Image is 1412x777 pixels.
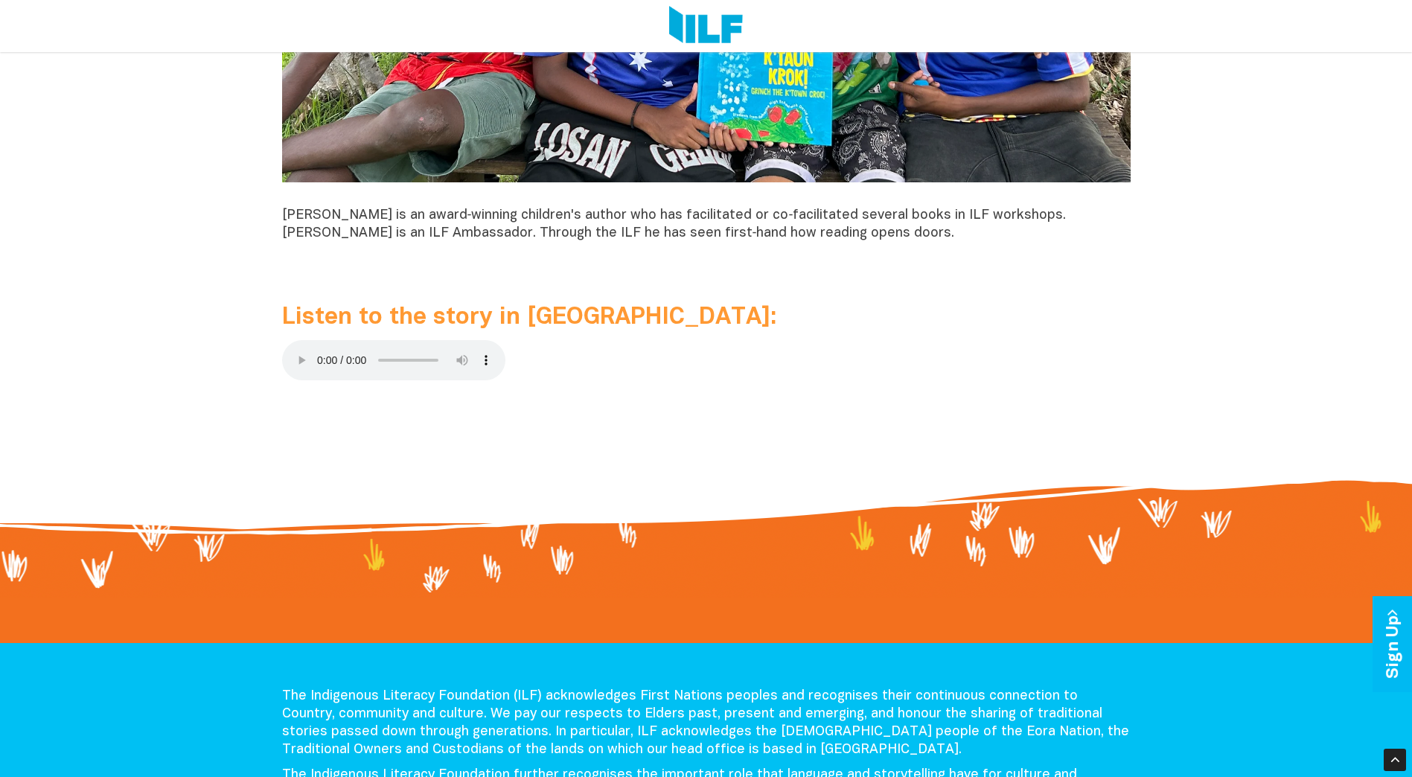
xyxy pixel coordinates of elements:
[282,688,1131,759] p: The Indigenous Literacy Foundation (ILF) acknowledges First Nations peoples and recognises their ...
[1384,749,1406,771] div: Scroll Back to Top
[282,209,1067,240] span: [PERSON_NAME] is an award‑winning children's author who has facilitated or co‑facilitated several...
[282,307,776,328] span: Listen to the story in [GEOGRAPHIC_DATA]:
[669,6,743,46] img: Logo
